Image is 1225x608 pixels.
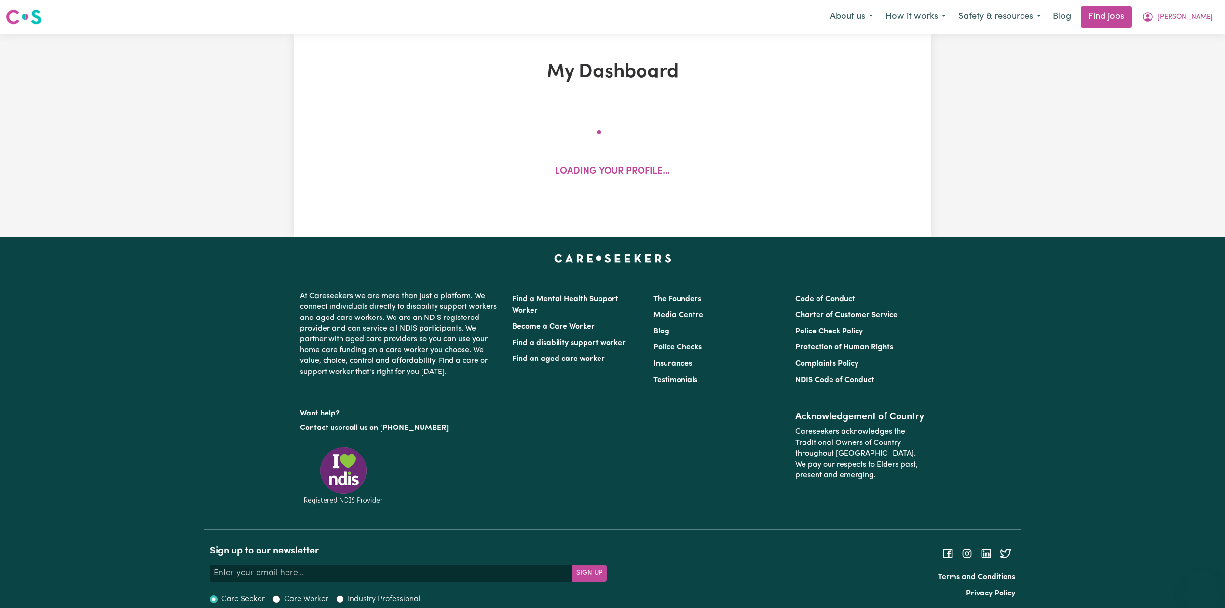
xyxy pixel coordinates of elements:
a: Privacy Policy [966,590,1015,597]
h2: Acknowledgement of Country [795,411,925,423]
a: The Founders [653,295,701,303]
p: At Careseekers we are more than just a platform. We connect individuals directly to disability su... [300,287,501,381]
a: Careseekers logo [6,6,41,28]
a: Find an aged care worker [512,355,605,363]
a: Find a disability support worker [512,339,626,347]
a: Complaints Policy [795,360,858,368]
a: Insurances [653,360,692,368]
a: NDIS Code of Conduct [795,376,874,384]
label: Care Worker [284,594,328,605]
button: My Account [1136,7,1219,27]
a: Terms and Conditions [938,573,1015,581]
a: Careseekers home page [554,254,671,262]
p: Careseekers acknowledges the Traditional Owners of Country throughout [GEOGRAPHIC_DATA]. We pay o... [795,423,925,484]
a: Blog [653,328,669,335]
input: Enter your email here... [210,565,572,582]
a: Testimonials [653,376,697,384]
span: [PERSON_NAME] [1157,12,1213,23]
label: Care Seeker [221,594,265,605]
a: Police Check Policy [795,328,863,335]
a: Blog [1047,6,1077,28]
img: Careseekers logo [6,8,41,26]
p: or [300,419,501,437]
button: Subscribe [572,565,607,582]
a: Follow Careseekers on Facebook [942,550,953,557]
p: Want help? [300,404,501,419]
button: About us [824,7,879,27]
a: Follow Careseekers on Twitter [1000,550,1011,557]
a: Become a Care Worker [512,323,595,331]
a: Find jobs [1081,6,1132,28]
img: Registered NDIS provider [300,445,387,506]
h1: My Dashboard [406,61,819,84]
a: Find a Mental Health Support Worker [512,295,618,315]
a: Follow Careseekers on LinkedIn [980,550,992,557]
a: Protection of Human Rights [795,344,893,351]
a: Contact us [300,424,338,432]
a: Charter of Customer Service [795,311,898,319]
a: Media Centre [653,311,703,319]
label: Industry Professional [348,594,421,605]
a: Code of Conduct [795,295,855,303]
a: call us on [PHONE_NUMBER] [345,424,449,432]
iframe: Button to launch messaging window [1186,569,1217,600]
a: Follow Careseekers on Instagram [961,550,973,557]
button: Safety & resources [952,7,1047,27]
h2: Sign up to our newsletter [210,545,607,557]
p: Loading your profile... [555,165,670,179]
button: How it works [879,7,952,27]
a: Police Checks [653,344,702,351]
